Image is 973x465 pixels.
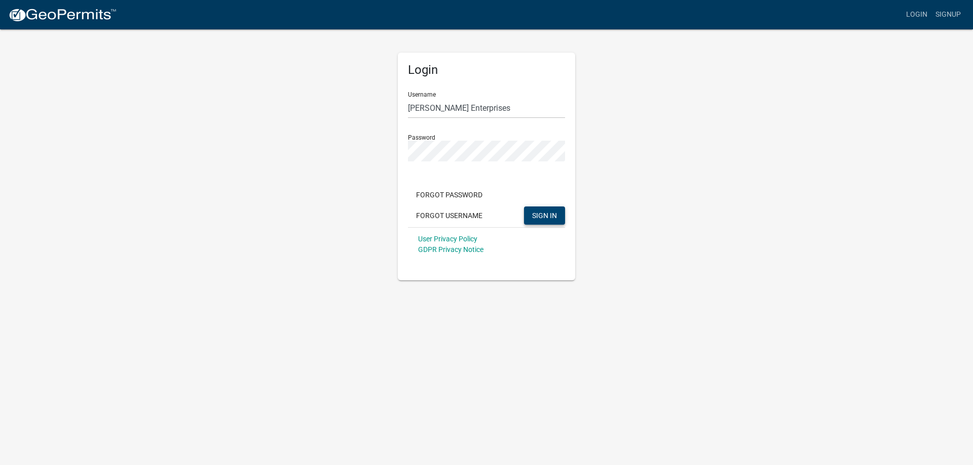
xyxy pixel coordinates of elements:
[418,245,483,253] a: GDPR Privacy Notice
[408,63,565,77] h5: Login
[524,206,565,225] button: SIGN IN
[532,211,557,219] span: SIGN IN
[408,206,491,225] button: Forgot Username
[418,235,477,243] a: User Privacy Policy
[902,5,931,24] a: Login
[408,186,491,204] button: Forgot Password
[931,5,965,24] a: Signup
